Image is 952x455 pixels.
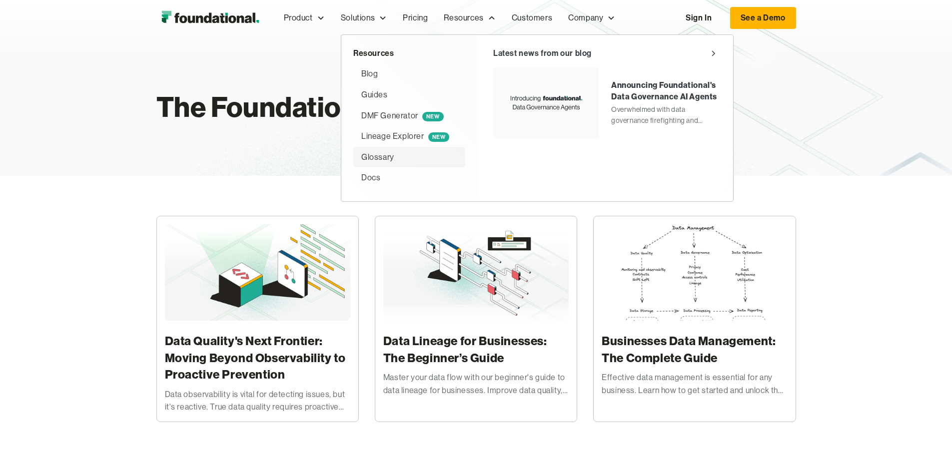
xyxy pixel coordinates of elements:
div: Resources [444,11,483,24]
a: Announcing Foundational's Data Governance AI AgentsOverwhelmed with data governance firefighting ... [493,67,717,138]
div: Resources [353,47,465,60]
div: Glossary [361,151,394,164]
div: Product [284,11,313,24]
a: Customers [504,1,560,34]
div: Effective data management is essential for any business. Learn how to get started and unlock the ... [602,371,787,397]
a: DMF GeneratorNEW [353,105,465,126]
iframe: Chat Widget [902,407,952,455]
a: Businesses Data Management: The Complete GuideEffective data management is essential for any busi... [593,216,796,422]
div: Blog [361,67,378,80]
span: NEW [422,112,444,121]
div: Master your data flow with our beginner's guide to data lineage for businesses. Improve data qual... [383,371,569,397]
a: Latest news from our blog [493,47,717,60]
h3: Businesses Data Management: The Complete Guide [602,333,787,366]
div: Data observability is vital for detecting issues, but it's reactive. True data quality requires p... [165,388,350,414]
a: Lineage ExplorerNEW [353,126,465,147]
div: DMF Generator [361,109,444,122]
a: Glossary [353,147,465,168]
div: Solutions [333,1,395,34]
div: Guides [361,88,388,101]
span: NEW [428,132,450,142]
div: Company [568,11,603,24]
h3: Data Quality's Next Frontier: Moving Beyond Observability to Proactive Prevention [165,333,350,383]
div: Announcing Foundational's Data Governance AI Agents [611,79,717,102]
a: Docs [353,167,465,188]
div: Company [560,1,623,34]
div: Product [276,1,333,34]
h3: Data Lineage for Businesses: The Beginner’s Guide [383,333,569,366]
div: Overwhelmed with data governance firefighting and never-ending struggles with a long list of requ... [611,104,717,126]
a: Pricing [395,1,436,34]
div: Latest news from our blog [493,47,592,60]
a: See a Demo [730,7,796,29]
a: Blog [353,63,465,84]
div: Lineage Explorer [361,130,449,143]
div: Resources [436,1,503,34]
div: Docs [361,171,380,184]
a: Guides [353,84,465,105]
div: Solutions [341,11,375,24]
a: Data Lineage for Businesses: The Beginner’s GuideMaster your data flow with our beginner's guide ... [375,216,577,422]
nav: Resources [341,34,734,202]
a: Data Quality's Next Frontier: Moving Beyond Observability to Proactive PreventionData observabili... [156,216,359,422]
a: home [156,8,264,28]
a: Sign In [676,7,722,28]
img: Foundational Logo [156,8,264,28]
h1: The Foundational [156,86,575,128]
